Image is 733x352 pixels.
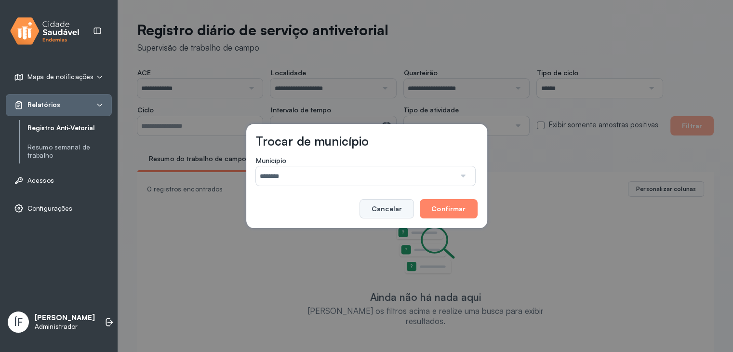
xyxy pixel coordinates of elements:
span: Mapa de notificações [27,73,93,81]
a: Registro Anti-Vetorial [27,124,112,132]
span: Configurações [27,204,72,213]
button: Cancelar [360,199,414,218]
a: Configurações [14,203,104,213]
a: Registro Anti-Vetorial [27,122,112,134]
a: Acessos [14,176,104,185]
span: ÍF [14,316,23,328]
a: Resumo semanal de trabalho [27,143,112,160]
span: Município [256,156,286,165]
h3: Trocar de município [256,134,369,149]
button: Confirmar [420,199,477,218]
a: Resumo semanal de trabalho [27,141,112,162]
p: Administrador [35,323,95,331]
p: [PERSON_NAME] [35,313,95,323]
span: Relatórios [27,101,60,109]
span: Acessos [27,176,54,185]
img: logo.svg [10,15,80,47]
